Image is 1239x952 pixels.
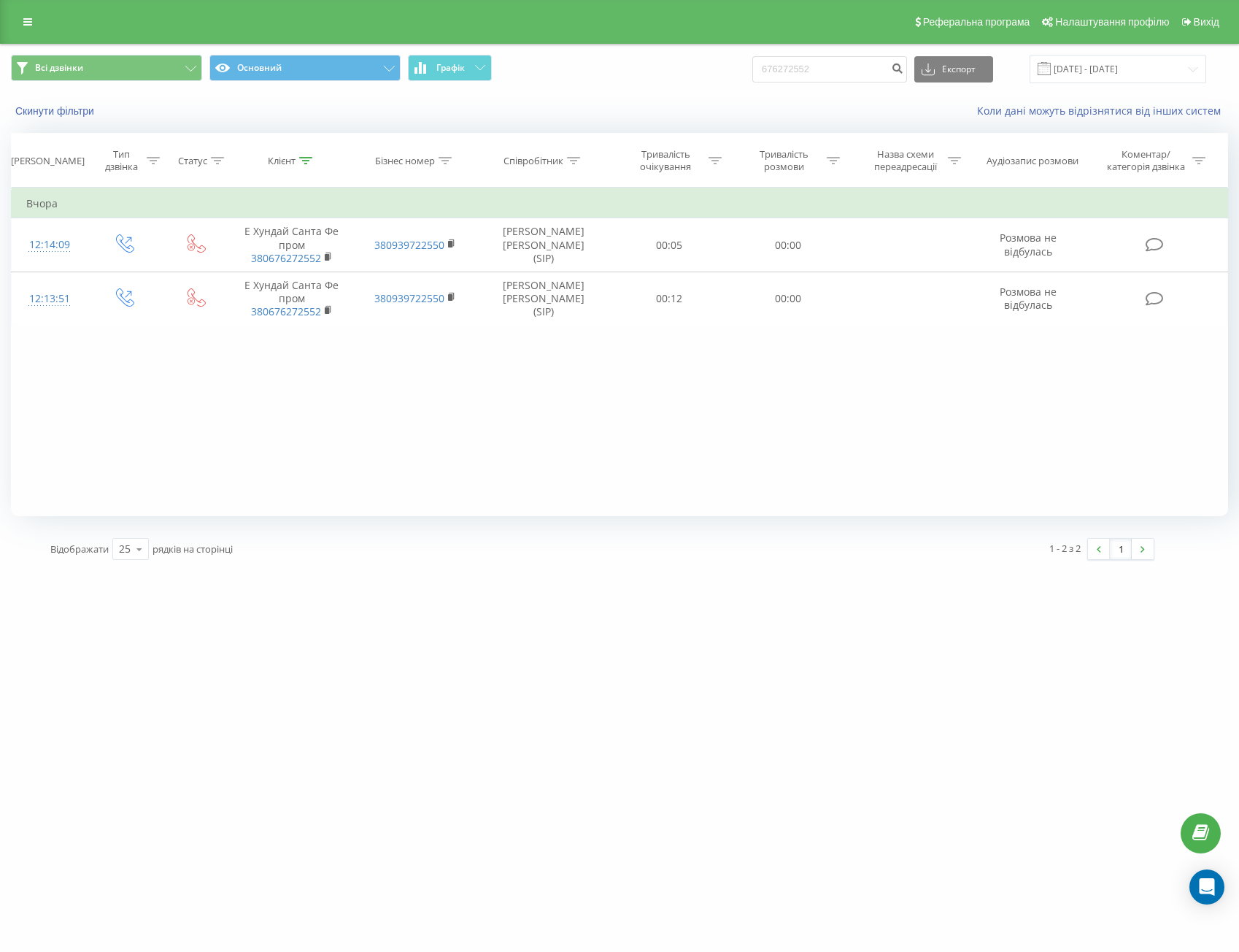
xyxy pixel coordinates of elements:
span: Розмова не відбулась [1000,231,1057,258]
button: Скинути фільтри [11,104,101,118]
a: 380939722550 [374,238,444,252]
a: Коли дані можуть відрізнятися вiд інших систем [977,104,1228,118]
div: Тривалість розмови [745,148,823,173]
span: Відображати [50,542,109,556]
td: 00:05 [610,218,729,272]
div: 1 - 2 з 2 [1049,541,1081,556]
div: Open Intercom Messenger [1189,870,1224,905]
td: [PERSON_NAME] [PERSON_NAME] (SIP) [476,218,609,272]
div: Аудіозапис розмови [987,155,1078,167]
span: Вихід [1194,16,1219,28]
div: Тривалість очікування [627,148,705,173]
div: Співробітник [503,155,563,167]
a: 1 [1110,539,1132,559]
span: рядків на сторінці [153,542,233,556]
td: Е Хундай Санта Фе пром [230,272,353,326]
div: Бізнес номер [375,155,435,167]
td: Вчора [12,189,1228,218]
div: Статус [178,155,207,167]
a: 380676272552 [251,304,321,318]
span: Графік [436,63,465,73]
div: [PERSON_NAME] [11,155,85,167]
div: Тип дзвінка [100,148,142,173]
button: Графік [408,55,492,81]
a: 380676272552 [251,251,321,265]
div: 25 [119,542,131,556]
div: Назва схеми переадресації [866,148,944,173]
td: Е Хундай Санта Фе пром [230,218,353,272]
span: Розмова не відбулась [1000,285,1057,312]
button: Експорт [914,56,993,82]
div: 12:14:09 [26,231,73,259]
button: Всі дзвінки [11,55,202,81]
div: Коментар/категорія дзвінка [1103,148,1189,173]
td: 00:00 [728,272,847,326]
td: 00:00 [728,218,847,272]
td: 00:12 [610,272,729,326]
span: Всі дзвінки [35,62,83,74]
span: Налаштування профілю [1055,16,1169,28]
div: Клієнт [268,155,296,167]
td: [PERSON_NAME] [PERSON_NAME] (SIP) [476,272,609,326]
a: 380939722550 [374,291,444,305]
button: Основний [209,55,401,81]
div: 12:13:51 [26,285,73,313]
input: Пошук за номером [752,56,907,82]
span: Реферальна програма [923,16,1030,28]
